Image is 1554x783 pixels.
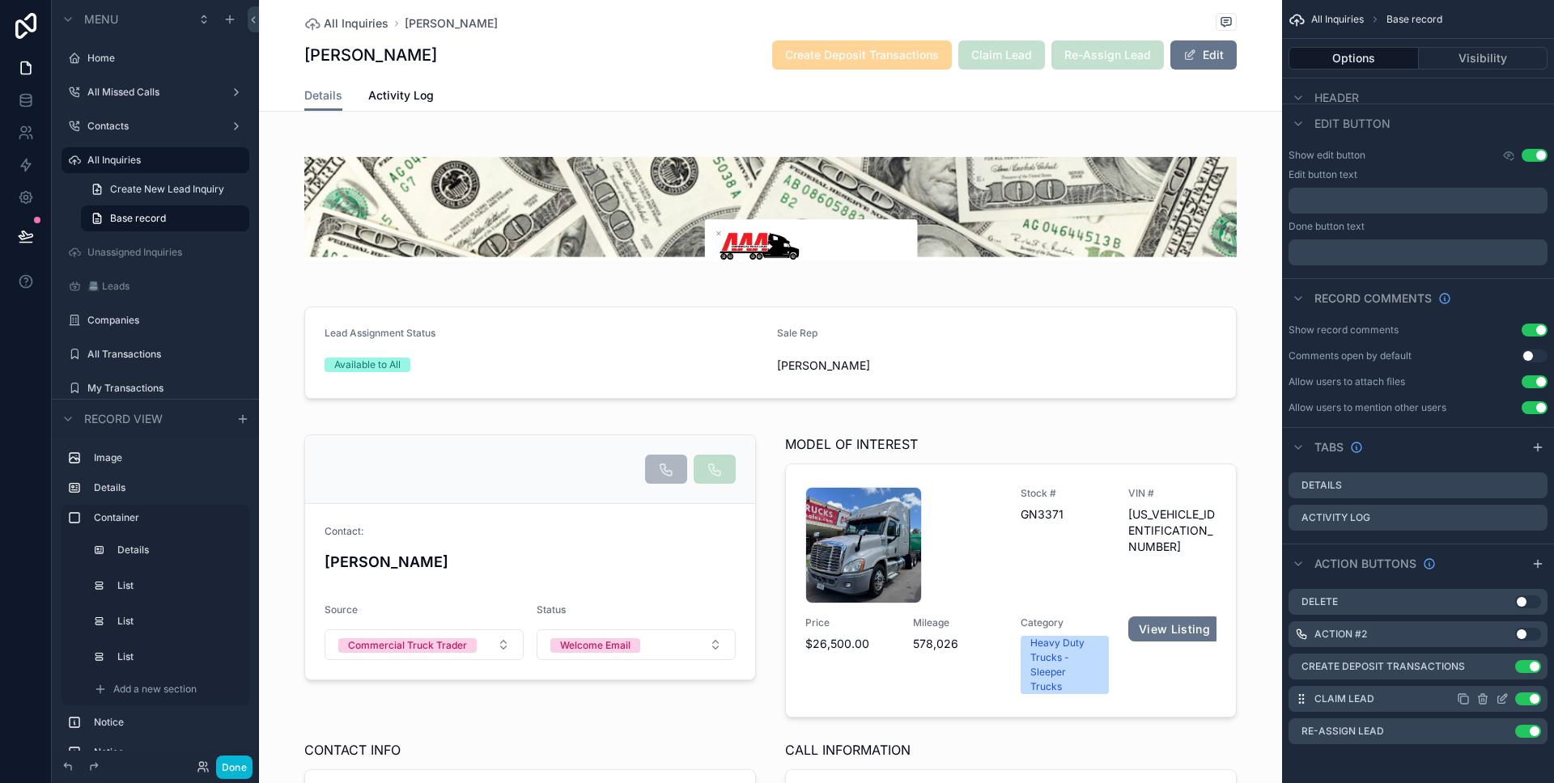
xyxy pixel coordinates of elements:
[87,120,223,133] label: Contacts
[87,154,240,167] label: All Inquiries
[1301,595,1338,608] label: Delete
[1301,660,1465,673] label: Create Deposit Transactions
[1314,692,1374,705] label: Claim Lead
[113,683,197,696] span: Add a new section
[1289,168,1357,181] label: Edit button text
[368,81,434,113] a: Activity Log
[117,579,240,592] label: List
[87,382,246,395] label: My Transactions
[1314,439,1344,455] span: Tabs
[1301,479,1342,492] label: Details
[110,212,166,225] span: Base record
[94,481,243,494] label: Details
[1289,47,1419,70] button: Options
[1289,188,1548,214] div: scrollable content
[304,15,388,32] a: All Inquiries
[1419,47,1548,70] button: Visibility
[94,511,243,524] label: Container
[1289,220,1365,233] label: Done button text
[117,544,240,557] label: Details
[405,15,498,32] a: [PERSON_NAME]
[304,44,437,66] h1: [PERSON_NAME]
[1314,90,1359,106] span: Header
[1314,556,1416,572] span: Action buttons
[117,650,240,663] label: List
[304,87,342,104] span: Details
[304,81,342,112] a: Details
[1314,290,1432,307] span: Record comments
[87,314,246,327] label: Companies
[1289,375,1405,388] div: Allow users to attach files
[87,86,223,99] label: All Missed Calls
[1311,13,1364,26] span: All Inquiries
[87,348,246,361] label: All Transactions
[216,755,253,779] button: Done
[81,176,249,202] a: Create New Lead Inquiry
[81,205,249,231] a: Base record
[1289,401,1446,414] div: Allow users to mention other users
[1289,324,1399,336] div: Show record comments
[94,746,243,759] label: Notice
[84,410,163,426] span: Record view
[117,615,240,628] label: List
[368,87,434,104] span: Activity Log
[94,716,243,729] label: Notice
[1170,40,1237,70] button: Edit
[324,15,388,32] span: All Inquiries
[87,246,246,259] label: Unassigned Inquiries
[87,52,246,65] label: Home
[1314,116,1391,132] span: Edit button
[52,438,259,751] div: scrollable content
[1289,149,1365,162] label: Show edit button
[84,11,118,28] span: Menu
[1301,725,1384,738] label: Re-Assign Lead
[1289,349,1412,362] div: Comments open by default
[1386,13,1442,26] span: Base record
[110,183,224,196] span: Create New Lead Inquiry
[94,451,243,464] label: Image
[87,280,246,293] label: 📇 Leads
[1289,239,1548,265] div: scrollable content
[1301,511,1370,524] label: Activity Log
[1314,628,1367,641] label: Action #2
